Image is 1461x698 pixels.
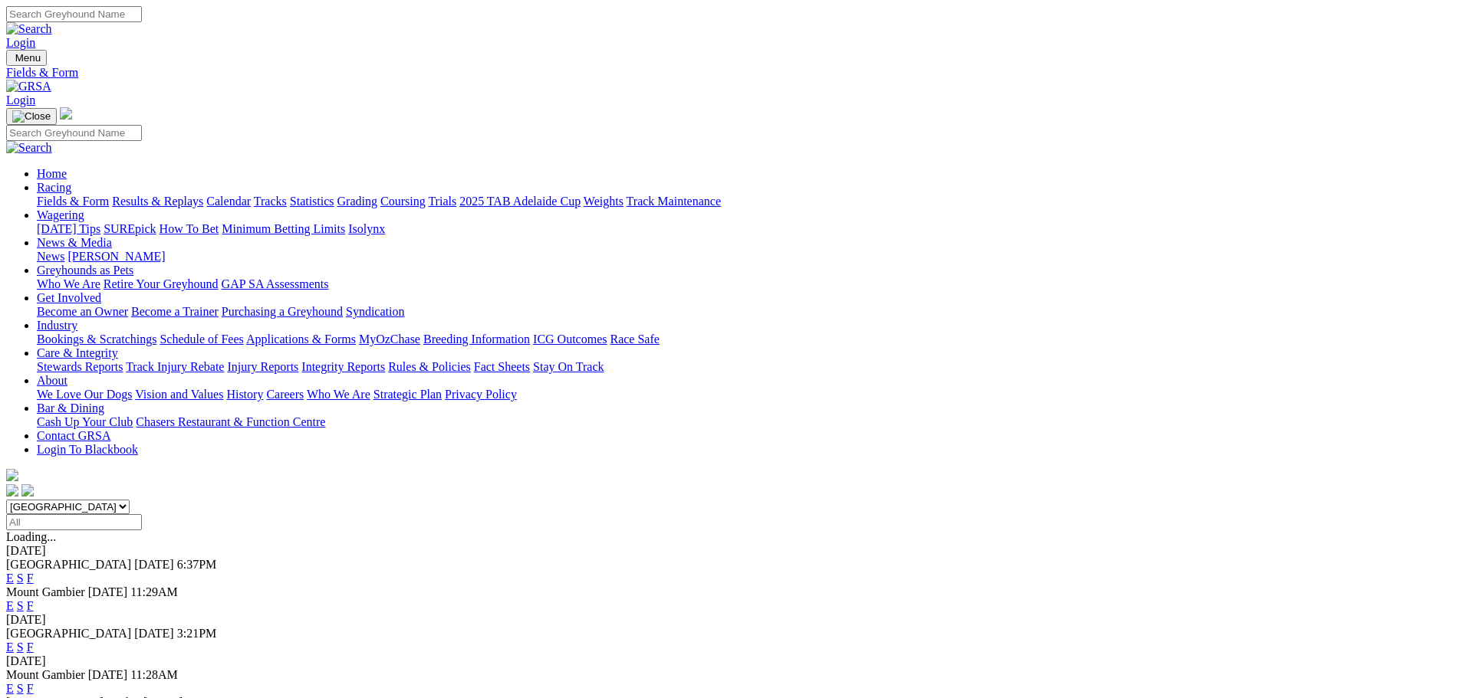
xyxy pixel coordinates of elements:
[6,514,142,530] input: Select date
[254,195,287,208] a: Tracks
[130,668,178,681] span: 11:28AM
[348,222,385,235] a: Isolynx
[6,572,14,585] a: E
[15,52,41,64] span: Menu
[533,360,604,373] a: Stay On Track
[37,277,100,290] a: Who We Are
[177,558,217,571] span: 6:37PM
[6,530,56,543] span: Loading...
[6,93,35,107] a: Login
[474,360,530,373] a: Fact Sheets
[37,388,1455,401] div: About
[37,346,118,359] a: Care & Integrity
[37,443,138,456] a: Login To Blackbook
[6,668,85,681] span: Mount Gambier
[17,572,24,585] a: S
[27,641,34,654] a: F
[222,277,329,290] a: GAP SA Assessments
[37,388,132,401] a: We Love Our Dogs
[131,305,219,318] a: Become a Trainer
[37,291,101,304] a: Get Involved
[6,141,52,155] img: Search
[37,415,1455,429] div: Bar & Dining
[37,250,64,263] a: News
[17,682,24,695] a: S
[134,558,174,571] span: [DATE]
[37,181,71,194] a: Racing
[6,6,142,22] input: Search
[37,319,77,332] a: Industry
[226,388,263,401] a: History
[37,167,67,180] a: Home
[37,195,109,208] a: Fields & Form
[88,585,128,598] span: [DATE]
[17,599,24,612] a: S
[37,264,133,277] a: Greyhounds as Pets
[37,277,1455,291] div: Greyhounds as Pets
[6,50,47,66] button: Toggle navigation
[37,250,1455,264] div: News & Media
[445,388,517,401] a: Privacy Policy
[37,305,128,318] a: Become an Owner
[27,572,34,585] a: F
[27,599,34,612] a: F
[6,66,1455,80] a: Fields & Form
[37,401,104,415] a: Bar & Dining
[37,360,1455,374] div: Care & Integrity
[37,429,110,442] a: Contact GRSA
[227,360,298,373] a: Injury Reports
[37,222,100,235] a: [DATE] Tips
[584,195,624,208] a: Weights
[126,360,224,373] a: Track Injury Rebate
[359,333,420,346] a: MyOzChase
[37,222,1455,236] div: Wagering
[380,195,426,208] a: Coursing
[37,208,84,221] a: Wagering
[37,305,1455,319] div: Get Involved
[610,333,659,346] a: Race Safe
[6,599,14,612] a: E
[37,374,67,387] a: About
[6,125,142,141] input: Search
[246,333,356,346] a: Applications & Forms
[6,22,52,36] img: Search
[290,195,334,208] a: Statistics
[627,195,721,208] a: Track Maintenance
[222,305,343,318] a: Purchasing a Greyhound
[423,333,530,346] a: Breeding Information
[6,469,18,481] img: logo-grsa-white.png
[337,195,377,208] a: Grading
[6,108,57,125] button: Toggle navigation
[6,682,14,695] a: E
[88,668,128,681] span: [DATE]
[130,585,178,598] span: 11:29AM
[222,222,345,235] a: Minimum Betting Limits
[459,195,581,208] a: 2025 TAB Adelaide Cup
[104,277,219,290] a: Retire Your Greyhound
[17,641,24,654] a: S
[6,36,35,49] a: Login
[37,333,156,346] a: Bookings & Scratchings
[533,333,607,346] a: ICG Outcomes
[388,360,471,373] a: Rules & Policies
[104,222,156,235] a: SUREpick
[27,682,34,695] a: F
[12,110,51,123] img: Close
[160,333,243,346] a: Schedule of Fees
[160,222,219,235] a: How To Bet
[37,333,1455,346] div: Industry
[301,360,385,373] a: Integrity Reports
[428,195,456,208] a: Trials
[112,195,203,208] a: Results & Replays
[307,388,370,401] a: Who We Are
[6,558,131,571] span: [GEOGRAPHIC_DATA]
[177,627,217,640] span: 3:21PM
[266,388,304,401] a: Careers
[136,415,325,428] a: Chasers Restaurant & Function Centre
[37,415,133,428] a: Cash Up Your Club
[135,388,223,401] a: Vision and Values
[373,388,442,401] a: Strategic Plan
[67,250,165,263] a: [PERSON_NAME]
[6,627,131,640] span: [GEOGRAPHIC_DATA]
